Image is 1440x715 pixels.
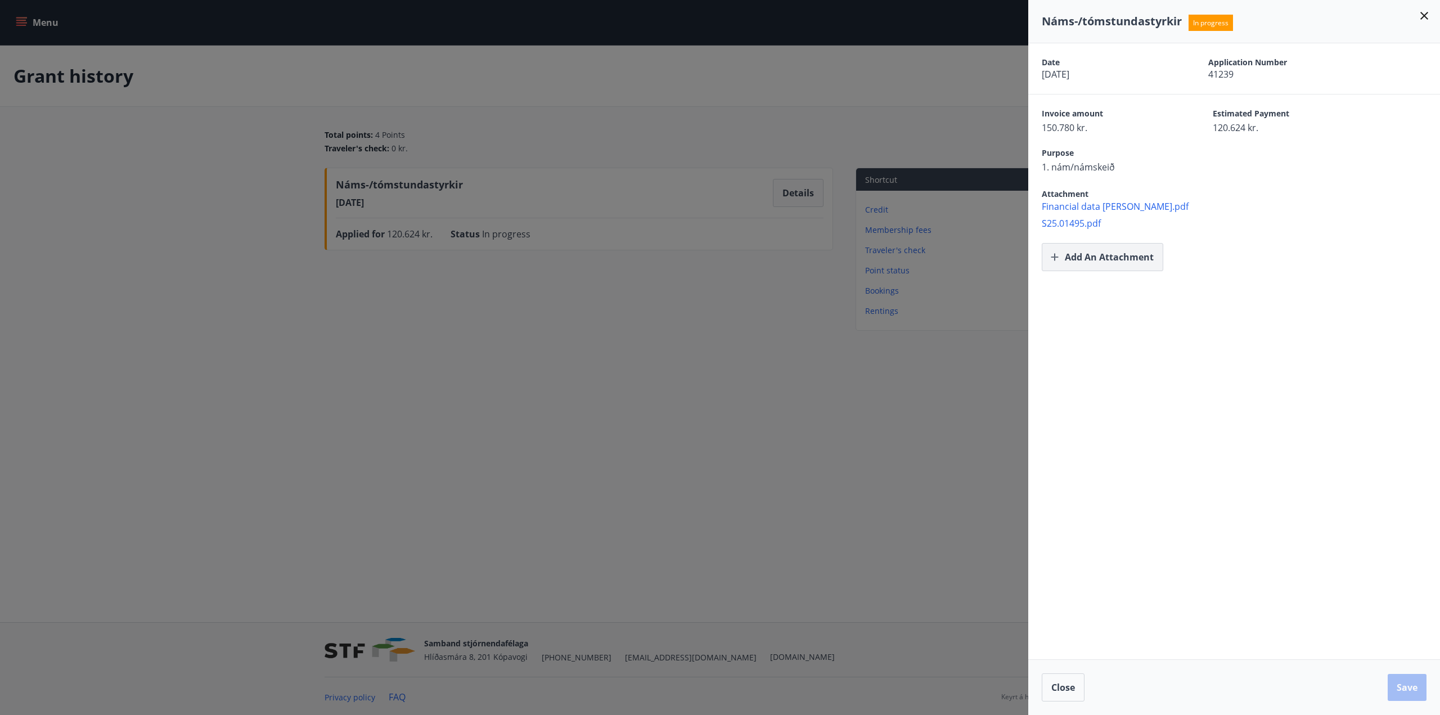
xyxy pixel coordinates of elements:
span: In progress [1189,15,1233,31]
span: Close [1051,681,1075,694]
span: 41239 [1208,68,1335,80]
span: 120.624 kr. [1213,122,1344,134]
span: S25.01495.pdf [1042,217,1440,230]
span: Date [1042,57,1169,68]
span: [DATE] [1042,68,1169,80]
span: Purpose [1042,147,1173,161]
button: Add an attachment [1042,243,1163,271]
span: 1. nám/námskeið [1042,161,1173,173]
span: Estimated Payment [1213,108,1344,122]
span: Application Number [1208,57,1335,68]
span: 150.780 kr. [1042,122,1173,134]
span: Náms-/tómstundastyrkir [1042,14,1182,29]
span: Financial data [PERSON_NAME].pdf [1042,200,1440,213]
span: Invoice amount [1042,108,1173,122]
button: Close [1042,673,1084,701]
span: Attachment [1042,188,1088,199]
